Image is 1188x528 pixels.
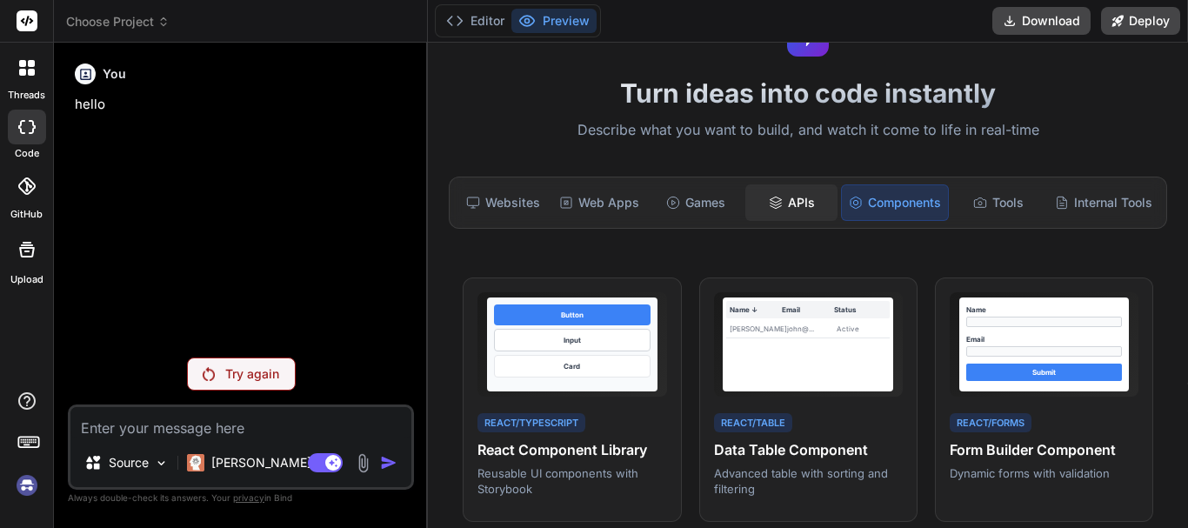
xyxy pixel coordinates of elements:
[950,413,1031,433] div: React/Forms
[438,77,1178,109] h1: Turn ideas into code instantly
[837,324,886,334] div: Active
[494,304,650,325] div: Button
[966,334,1122,344] div: Email
[15,146,39,161] label: code
[109,454,149,471] p: Source
[714,413,792,433] div: React/Table
[950,439,1138,460] h4: Form Builder Component
[477,413,585,433] div: React/TypeScript
[187,454,204,471] img: Claude 4 Sonnet
[380,454,397,471] img: icon
[966,304,1122,315] div: Name
[233,492,264,503] span: privacy
[552,184,646,221] div: Web Apps
[992,7,1091,35] button: Download
[8,88,45,103] label: threads
[730,304,782,315] div: Name ↓
[477,439,666,460] h4: React Component Library
[10,272,43,287] label: Upload
[841,184,949,221] div: Components
[211,454,341,471] p: [PERSON_NAME] 4 S..
[75,95,410,115] p: hello
[950,465,1138,481] p: Dynamic forms with validation
[457,184,549,221] div: Websites
[714,439,903,460] h4: Data Table Component
[438,119,1178,142] p: Describe what you want to build, and watch it come to life in real-time
[154,456,169,471] img: Pick Models
[494,355,650,378] div: Card
[10,207,43,222] label: GitHub
[1101,7,1180,35] button: Deploy
[782,304,834,315] div: Email
[66,13,170,30] span: Choose Project
[353,453,373,473] img: attachment
[714,465,903,497] p: Advanced table with sorting and filtering
[203,367,215,381] img: Retry
[225,365,279,383] p: Try again
[103,65,126,83] h6: You
[966,364,1122,381] div: Submit
[511,9,597,33] button: Preview
[68,490,414,506] p: Always double-check its answers. Your in Bind
[730,324,787,334] div: [PERSON_NAME]
[494,329,650,351] div: Input
[650,184,742,221] div: Games
[787,324,837,334] div: john@...
[1048,184,1159,221] div: Internal Tools
[745,184,838,221] div: APIs
[439,9,511,33] button: Editor
[952,184,1045,221] div: Tools
[477,465,666,497] p: Reusable UI components with Storybook
[12,471,42,500] img: signin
